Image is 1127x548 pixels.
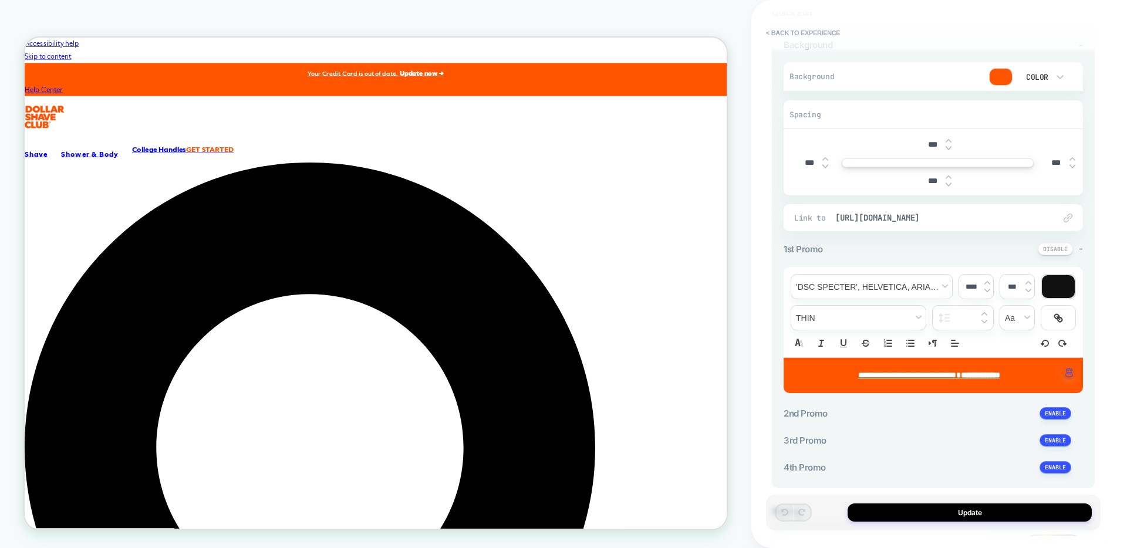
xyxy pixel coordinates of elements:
img: line height [939,313,950,323]
span: Background [784,39,832,50]
span: Quick Edit [772,7,812,18]
button: Italic [813,336,829,350]
img: up [822,157,828,161]
span: Align [947,336,963,350]
img: down [946,182,951,187]
img: up [1025,280,1031,285]
a: College Handles [143,144,215,155]
span: Shower & Body [49,149,125,162]
img: down [822,164,828,169]
img: up [1069,157,1075,161]
u: Your Credit Card is out of date. [377,42,498,53]
button: Underline [835,336,852,350]
img: up [984,280,990,285]
span: Background [789,72,864,82]
button: Strike [858,336,874,350]
img: up [946,175,951,180]
button: Right to Left [924,336,941,350]
img: down [1025,288,1031,293]
a: Shower & Body [49,150,125,161]
img: down [981,319,987,324]
span: fontWeight [791,306,926,330]
span: 4th Promo [784,462,826,473]
span: - [1079,243,1083,254]
img: down [1069,164,1075,169]
summary: Shower & Body [49,144,143,167]
img: up [981,312,987,316]
div: Color [1024,72,1048,82]
img: down [984,288,990,293]
span: transform [1000,306,1034,330]
button: Bullet list [902,336,919,350]
button: Ordered list [880,336,896,350]
span: [URL][DOMAIN_NAME] [835,212,1043,223]
a: GET STARTED [215,144,279,155]
img: down [946,146,951,151]
u: Update now -> [500,42,559,53]
span: 1st Promo [784,243,823,255]
span: font [791,275,952,299]
span: 3rd Promo [784,435,826,446]
button: Update [848,503,1092,522]
span: 2nd Promo [784,408,828,419]
span: Spacing [789,110,821,120]
img: up [946,138,951,143]
span: - [1079,39,1083,50]
font: GET STARTED [215,143,279,156]
img: edit with ai [1065,368,1073,377]
img: edit [1064,214,1072,222]
button: < Back to experience [760,23,846,42]
span: Link to [794,213,829,223]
